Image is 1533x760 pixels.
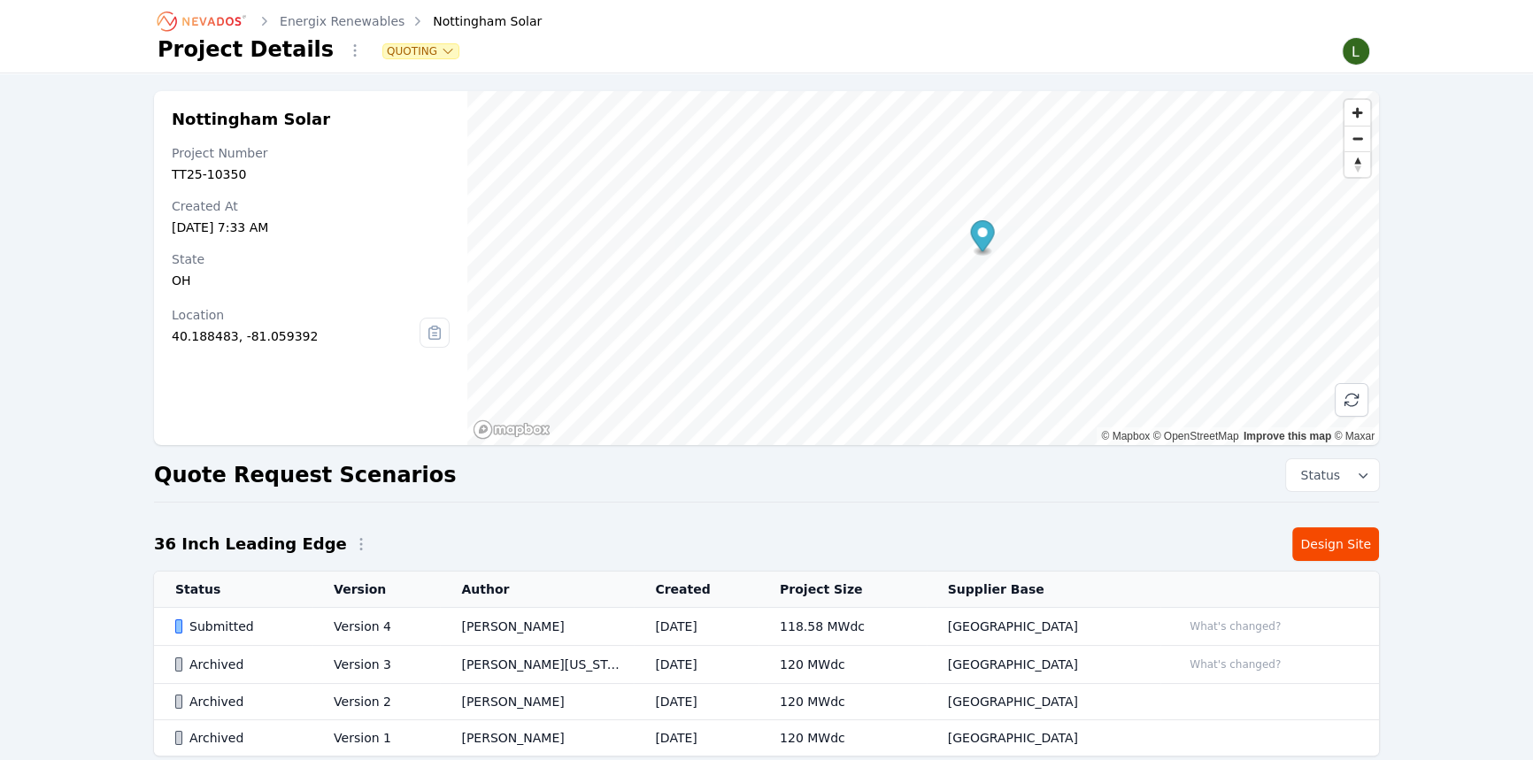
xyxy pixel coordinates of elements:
td: Version 2 [312,684,440,720]
td: [GEOGRAPHIC_DATA] [927,720,1160,756]
th: Status [154,572,312,608]
td: 120 MWdc [759,720,927,756]
h2: Quote Request Scenarios [154,461,456,489]
th: Created [634,572,759,608]
div: Map marker [970,220,994,257]
div: Created At [172,197,450,215]
td: [GEOGRAPHIC_DATA] [927,684,1160,720]
td: [GEOGRAPHIC_DATA] [927,646,1160,684]
div: Nottingham Solar [408,12,542,30]
div: Archived [175,656,304,673]
button: What's changed? [1182,655,1289,674]
td: Version 4 [312,608,440,646]
div: TT25-10350 [172,165,450,183]
th: Version [312,572,440,608]
span: Zoom out [1344,127,1370,151]
tr: ArchivedVersion 2[PERSON_NAME][DATE]120 MWdc[GEOGRAPHIC_DATA] [154,684,1379,720]
button: Zoom in [1344,100,1370,126]
td: [GEOGRAPHIC_DATA] [927,608,1160,646]
a: OpenStreetMap [1153,430,1239,442]
a: Improve this map [1244,430,1331,442]
div: Location [172,306,420,324]
a: Design Site [1292,527,1379,561]
button: Reset bearing to north [1344,151,1370,177]
tr: ArchivedVersion 1[PERSON_NAME][DATE]120 MWdc[GEOGRAPHIC_DATA] [154,720,1379,756]
div: Archived [175,693,304,710]
button: Status [1286,459,1379,491]
tr: ArchivedVersion 3[PERSON_NAME][US_STATE][DATE]120 MWdc[GEOGRAPHIC_DATA]What's changed? [154,646,1379,684]
td: [DATE] [634,608,759,646]
img: Lamar Washington [1342,37,1370,65]
div: State [172,250,450,268]
span: Reset bearing to north [1344,152,1370,177]
td: [DATE] [634,684,759,720]
td: [PERSON_NAME] [440,684,634,720]
div: 40.188483, -81.059392 [172,327,420,345]
th: Author [440,572,634,608]
a: Mapbox homepage [473,419,551,440]
button: Zoom out [1344,126,1370,151]
a: Energix Renewables [280,12,404,30]
div: Archived [175,729,304,747]
div: Submitted [175,618,304,635]
th: Supplier Base [927,572,1160,608]
tr: SubmittedVersion 4[PERSON_NAME][DATE]118.58 MWdc[GEOGRAPHIC_DATA]What's changed? [154,608,1379,646]
div: Project Number [172,144,450,162]
th: Project Size [759,572,927,608]
h1: Project Details [158,35,334,64]
a: Maxar [1334,430,1375,442]
nav: Breadcrumb [158,7,542,35]
td: [PERSON_NAME][US_STATE] [440,646,634,684]
td: [PERSON_NAME] [440,720,634,756]
td: 118.58 MWdc [759,608,927,646]
button: Quoting [383,44,458,58]
h2: Nottingham Solar [172,109,450,130]
td: Version 3 [312,646,440,684]
td: 120 MWdc [759,684,927,720]
h2: 36 Inch Leading Edge [154,532,347,557]
canvas: Map [467,91,1379,445]
td: [DATE] [634,646,759,684]
td: 120 MWdc [759,646,927,684]
div: OH [172,272,450,289]
td: Version 1 [312,720,440,756]
button: What's changed? [1182,617,1289,636]
a: Mapbox [1101,430,1150,442]
td: [PERSON_NAME] [440,608,634,646]
td: [DATE] [634,720,759,756]
span: Status [1293,466,1340,484]
div: [DATE] 7:33 AM [172,219,450,236]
